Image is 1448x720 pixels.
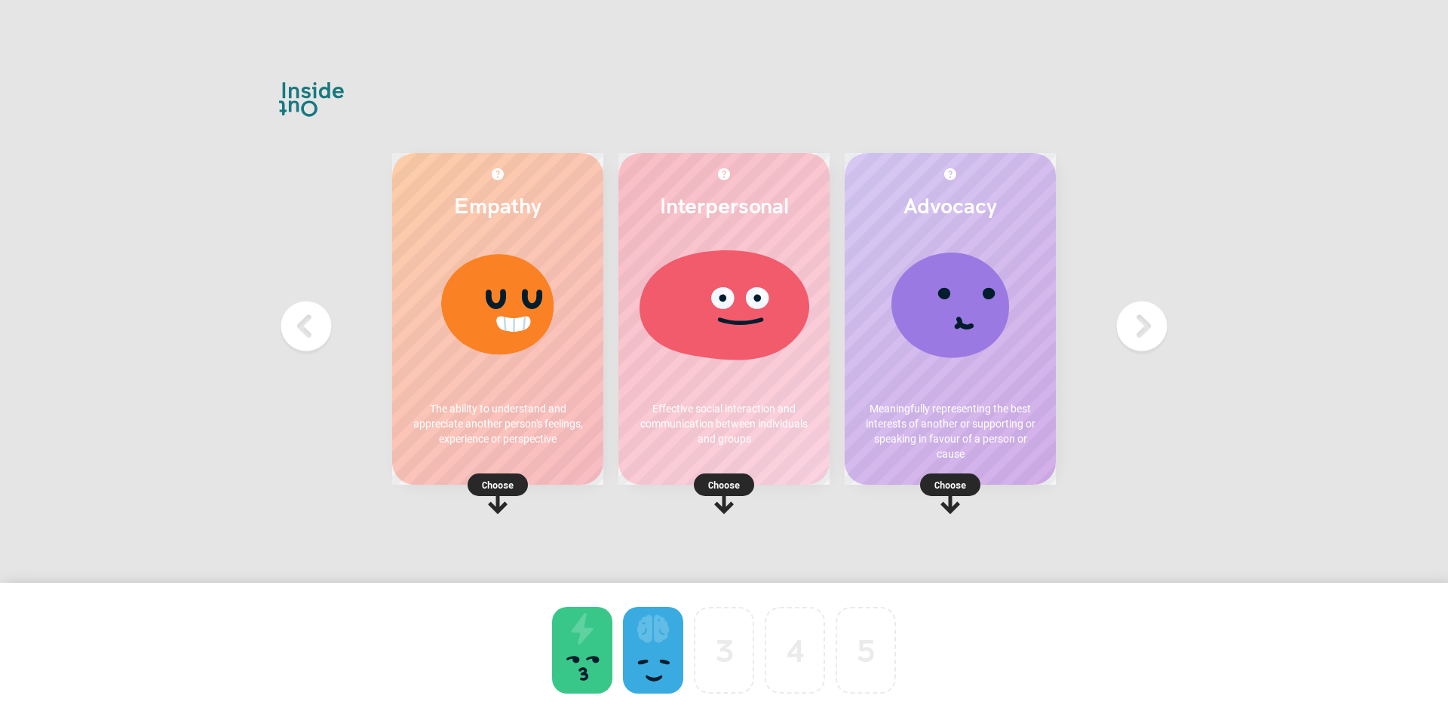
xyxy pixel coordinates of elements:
img: Next [1112,296,1172,357]
img: More about Empathy [492,168,504,180]
h2: Empathy [407,192,588,218]
img: More about Interpersonal [718,168,730,180]
p: Effective social interaction and communication between individuals and groups [633,401,814,446]
p: Meaningfully representing the best interests of another or supporting or speaking in favour of a ... [860,401,1041,461]
p: Choose [618,477,830,492]
h2: Interpersonal [633,192,814,218]
p: The ability to understand and appreciate another person's feelings, experience or perspective [407,401,588,446]
p: Choose [845,477,1056,492]
h2: Advocacy [860,192,1041,218]
p: Choose [392,477,603,492]
img: Previous [276,296,336,357]
img: More about Advocacy [944,168,956,180]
